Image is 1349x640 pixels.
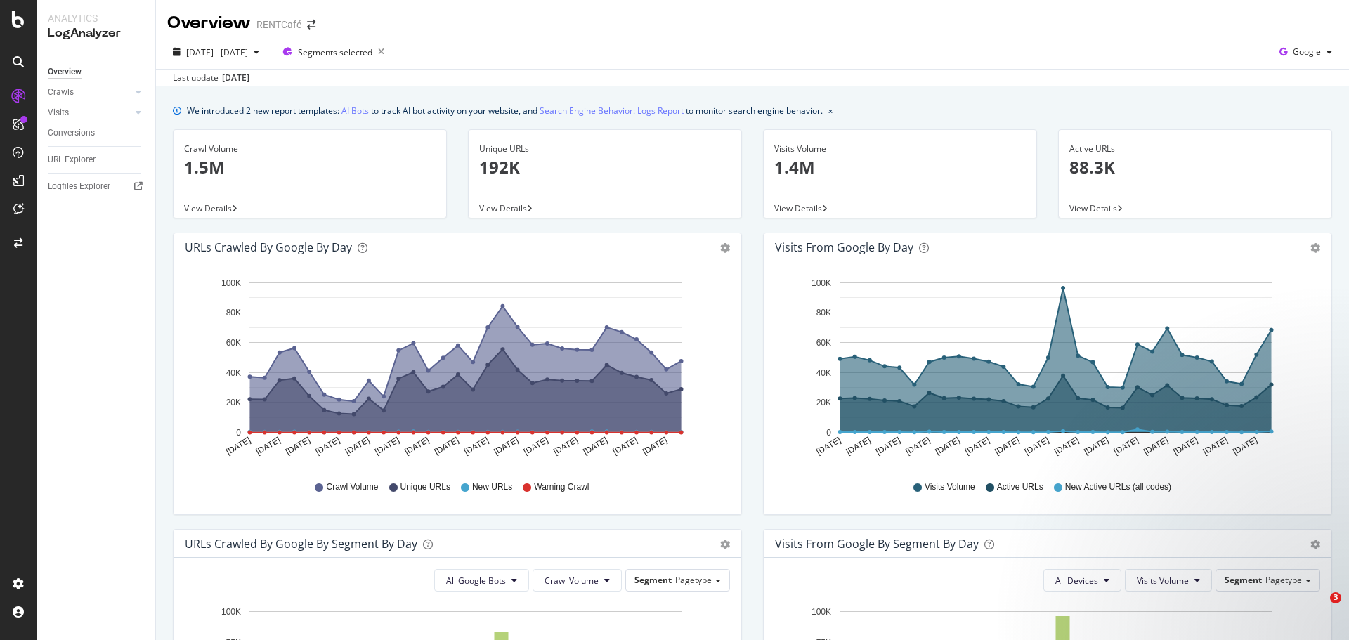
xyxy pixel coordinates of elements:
[934,435,962,457] text: [DATE]
[221,607,241,617] text: 100K
[48,152,96,167] div: URL Explorer
[185,273,725,468] svg: A chart.
[48,11,144,25] div: Analytics
[1274,41,1338,63] button: Google
[256,18,301,32] div: RENTCafé
[48,85,131,100] a: Crawls
[634,574,672,586] span: Segment
[184,202,232,214] span: View Details
[845,435,873,457] text: [DATE]
[167,11,251,35] div: Overview
[433,435,461,457] text: [DATE]
[479,155,731,179] p: 192K
[582,435,610,457] text: [DATE]
[1023,435,1051,457] text: [DATE]
[522,435,550,457] text: [DATE]
[236,428,241,438] text: 0
[1065,481,1171,493] span: New Active URLs (all codes)
[997,481,1043,493] span: Active URLs
[812,278,831,288] text: 100K
[173,72,249,84] div: Last update
[284,435,312,457] text: [DATE]
[48,126,95,141] div: Conversions
[48,126,145,141] a: Conversions
[277,41,390,63] button: Segments selected
[540,103,684,118] a: Search Engine Behavior: Logs Report
[167,41,265,63] button: [DATE] - [DATE]
[48,105,69,120] div: Visits
[1069,202,1117,214] span: View Details
[226,368,241,378] text: 40K
[1069,155,1321,179] p: 88.3K
[222,72,249,84] div: [DATE]
[226,308,241,318] text: 80K
[185,240,352,254] div: URLs Crawled by Google by day
[48,152,145,167] a: URL Explorer
[184,155,436,179] p: 1.5M
[434,569,529,592] button: All Google Bots
[545,575,599,587] span: Crawl Volume
[400,481,450,493] span: Unique URLs
[812,607,831,617] text: 100K
[326,481,378,493] span: Crawl Volume
[479,202,527,214] span: View Details
[373,435,401,457] text: [DATE]
[533,569,622,592] button: Crawl Volume
[254,435,282,457] text: [DATE]
[472,481,512,493] span: New URLs
[341,103,369,118] a: AI Bots
[1055,575,1098,587] span: All Devices
[48,105,131,120] a: Visits
[552,435,580,457] text: [DATE]
[403,435,431,457] text: [DATE]
[48,179,110,194] div: Logfiles Explorer
[221,278,241,288] text: 100K
[816,368,831,378] text: 40K
[816,338,831,348] text: 60K
[816,308,831,318] text: 80K
[534,481,589,493] span: Warning Crawl
[816,398,831,407] text: 20K
[720,243,730,253] div: gear
[184,143,436,155] div: Crawl Volume
[224,435,252,457] text: [DATE]
[1293,46,1321,58] span: Google
[874,435,902,457] text: [DATE]
[48,25,144,41] div: LogAnalyzer
[904,435,932,457] text: [DATE]
[993,435,1021,457] text: [DATE]
[307,20,315,30] div: arrow-right-arrow-left
[226,338,241,348] text: 60K
[344,435,372,457] text: [DATE]
[1043,569,1121,592] button: All Devices
[611,435,639,457] text: [DATE]
[1069,143,1321,155] div: Active URLs
[173,103,1332,118] div: info banner
[825,100,836,121] button: close banner
[186,46,248,58] span: [DATE] - [DATE]
[774,202,822,214] span: View Details
[298,46,372,58] span: Segments selected
[48,179,145,194] a: Logfiles Explorer
[814,435,842,457] text: [DATE]
[185,537,417,551] div: URLs Crawled by Google By Segment By Day
[313,435,341,457] text: [DATE]
[1301,592,1335,626] iframe: Intercom live chat
[826,428,831,438] text: 0
[775,273,1315,468] svg: A chart.
[48,65,145,79] a: Overview
[675,574,712,586] span: Pagetype
[479,143,731,155] div: Unique URLs
[48,65,82,79] div: Overview
[446,575,506,587] span: All Google Bots
[462,435,490,457] text: [DATE]
[774,143,1026,155] div: Visits Volume
[226,398,241,407] text: 20K
[925,481,975,493] span: Visits Volume
[963,435,991,457] text: [DATE]
[1310,243,1320,253] div: gear
[720,540,730,549] div: gear
[641,435,669,457] text: [DATE]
